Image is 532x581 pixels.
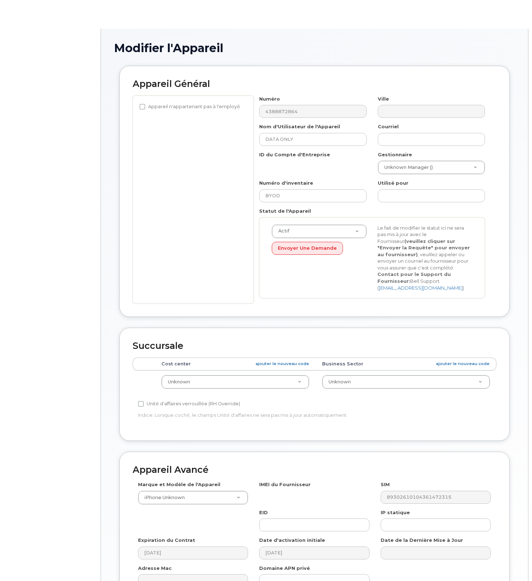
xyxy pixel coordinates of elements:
[155,358,316,370] th: Cost center
[380,164,433,171] span: Unknown Manager ()
[138,401,144,407] input: Unité d'affaires verrouillée (RH Override)
[256,361,309,367] a: ajouter le nouveau code
[377,271,451,284] strong: Contact pour le Support du Fournisseur:
[259,481,311,488] label: IMEI du Fournisseur
[378,180,408,186] label: Utilisé pour
[259,565,310,572] label: Domaine APN privé
[381,481,390,488] label: SIM
[133,79,496,89] h2: Appareil Général
[259,151,330,158] label: ID du Compte d'Entreprise
[372,225,478,291] div: Le fait de modifier le statut ici ne sera pas mis à jour avec le Fournisseur , veuillez appeler o...
[316,358,497,370] th: Business Sector
[114,42,515,54] h1: Modifier l'Appareil
[379,285,463,291] a: [EMAIL_ADDRESS][DOMAIN_NAME]
[329,379,351,384] span: Unknown
[259,537,325,544] label: Date d'activation initiale
[436,361,490,367] a: ajouter le nouveau code
[138,400,240,408] label: Unité d'affaires verrouillée (RH Override)
[138,565,171,572] label: Adresse Mac
[138,491,248,504] a: iPhone Unknown
[322,375,490,388] a: Unknown
[378,96,389,102] label: Ville
[133,465,496,475] h2: Appareil Avancé
[162,375,309,388] a: Unknown
[381,509,410,516] label: IP statique
[138,537,195,544] label: Expiration du Contrat
[272,225,366,238] a: Actif
[259,123,340,130] label: Nom d'Utilisateur de l'Appareil
[259,208,311,215] label: Statut de l'Appareil
[259,96,280,102] label: Numéro
[133,341,496,351] h2: Succursale
[378,151,412,158] label: Gestionnaire
[259,509,268,516] label: EID
[140,494,185,501] span: iPhone Unknown
[272,242,343,255] button: Envoyer une Demande
[378,161,485,174] a: Unknown Manager ()
[139,102,240,111] label: Appareil n'appartenant pas à l'employé
[377,238,470,257] strong: (veuillez cliquer sur "Envoyer la Requête" pour envoyer au fournisseur)
[138,412,370,419] p: Indice: Lorsque coché, le champs Unité d'affaires ne sera pas mis à jour automatiquement
[139,104,145,110] input: Appareil n'appartenant pas à l'employé
[138,481,220,488] label: Marque et Modèle de l'Appareil
[168,379,190,384] span: Unknown
[378,123,399,130] label: Courriel
[259,180,313,186] label: Numéro d'inventaire
[274,228,289,234] span: Actif
[381,537,463,544] label: Date de la Dernière Mise à Jour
